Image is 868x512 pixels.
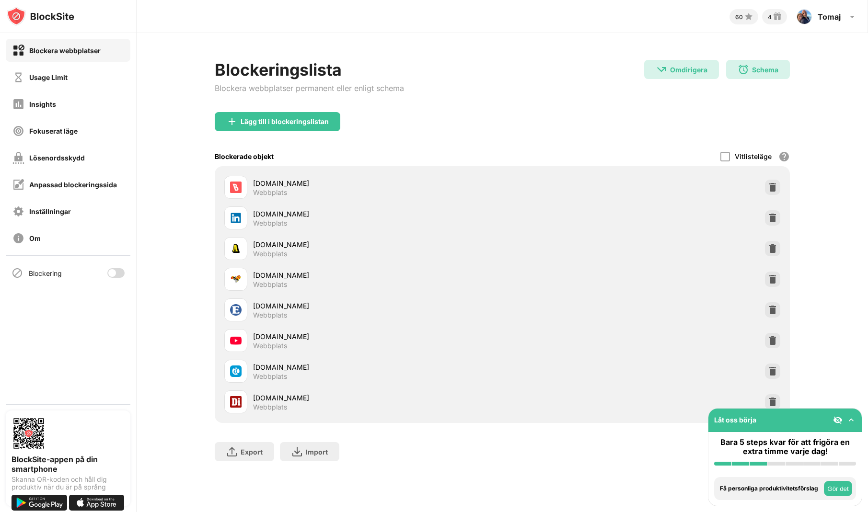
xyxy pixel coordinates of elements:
div: Anpassad blockeringssida [29,181,117,189]
div: Lägg till i blockeringslistan [241,118,329,125]
img: favicons [230,243,242,254]
div: Export [241,448,263,456]
div: Blockeringslista [215,60,404,80]
img: favicons [230,273,242,285]
div: Schema [752,66,778,74]
img: reward-small.svg [772,11,783,23]
div: [DOMAIN_NAME] [253,301,502,311]
div: [DOMAIN_NAME] [253,331,502,341]
img: time-usage-off.svg [12,71,24,83]
img: about-off.svg [12,232,24,244]
div: Blockering [29,269,62,277]
img: insights-off.svg [12,98,24,110]
div: Om [29,234,41,242]
img: blocking-icon.svg [12,267,23,279]
img: favicons [230,335,242,346]
img: favicons [230,212,242,224]
img: omni-setup-toggle.svg [846,415,856,425]
div: Lösenordsskydd [29,154,85,162]
div: [DOMAIN_NAME] [253,209,502,219]
div: Webbplats [253,250,287,258]
div: Blockerade objekt [215,152,274,160]
div: Insights [29,100,56,108]
div: Låt oss börja [714,416,756,424]
div: Webbplats [253,219,287,228]
div: [DOMAIN_NAME] [253,393,502,403]
div: [DOMAIN_NAME] [253,239,502,250]
div: Omdirigera [670,66,707,74]
div: [DOMAIN_NAME] [253,270,502,280]
div: Import [306,448,328,456]
div: Webbplats [253,372,287,381]
div: 4 [768,13,772,21]
div: Webbplats [253,341,287,350]
img: password-protection-off.svg [12,152,24,164]
div: BlockSite-appen på din smartphone [12,455,125,474]
div: [DOMAIN_NAME] [253,178,502,188]
div: Inställningar [29,207,71,216]
div: Webbplats [253,188,287,197]
img: points-small.svg [743,11,754,23]
div: Tomaj [818,12,841,22]
img: download-on-the-app-store.svg [69,495,125,511]
div: 60 [735,13,743,21]
img: favicons [230,365,242,377]
img: focus-off.svg [12,125,24,137]
img: favicons [230,304,242,316]
div: Få personliga produktivitetsförslag [720,485,822,492]
div: Webbplats [253,280,287,289]
div: Blockera webbplatser [29,46,101,55]
div: Webbplats [253,403,287,411]
img: logo-blocksite.svg [7,7,74,26]
button: Gör det [824,481,852,496]
div: Bara 5 steps kvar för att frigöra en extra timme varje dag! [714,438,856,456]
div: Fokuserat läge [29,127,78,135]
div: Usage Limit [29,73,68,81]
img: favicons [230,396,242,408]
div: Vitlisteläge [735,152,772,160]
img: favicons [230,182,242,193]
div: Webbplats [253,311,287,319]
div: Skanna QR-koden och håll dig produktiv när du är på språng [12,476,125,491]
img: block-on.svg [12,45,24,57]
img: customize-block-page-off.svg [12,179,24,191]
img: eye-not-visible.svg [833,415,843,425]
div: Blockera webbplatser permanent eller enligt schema [215,83,404,93]
div: [DOMAIN_NAME] [253,362,502,372]
img: get-it-on-google-play.svg [12,495,67,511]
img: AGNmyxaSiZbLjwHbTeFe-I7WUFs1uJEkdUgdrEv783eoVg=s96-c [797,9,812,24]
img: settings-off.svg [12,205,24,217]
img: options-page-qr-code.png [12,416,46,451]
